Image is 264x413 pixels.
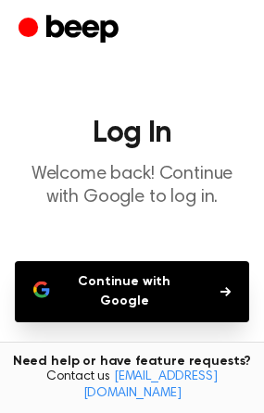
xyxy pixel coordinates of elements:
a: [EMAIL_ADDRESS][DOMAIN_NAME] [83,370,218,400]
span: Contact us [11,369,253,402]
h1: Log In [15,119,249,148]
button: Continue with Google [15,261,249,322]
a: Beep [19,12,123,48]
p: Welcome back! Continue with Google to log in. [15,163,249,209]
